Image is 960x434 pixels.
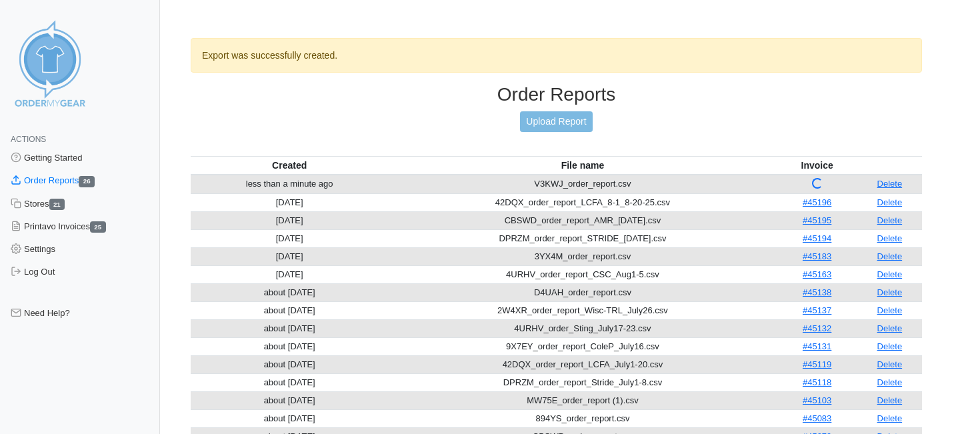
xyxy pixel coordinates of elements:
[191,211,388,229] td: [DATE]
[388,301,777,319] td: 2W4XR_order_report_Wisc-TRL_July26.csv
[877,251,903,261] a: Delete
[877,413,903,423] a: Delete
[388,337,777,355] td: 9X7EY_order_report_ColeP_July16.csv
[877,359,903,369] a: Delete
[877,287,903,297] a: Delete
[191,337,388,355] td: about [DATE]
[388,391,777,409] td: MW75E_order_report (1).csv
[191,319,388,337] td: about [DATE]
[388,193,777,211] td: 42DQX_order_report_LCFA_8-1_8-20-25.csv
[388,409,777,427] td: 894YS_order_report.csv
[11,135,46,144] span: Actions
[803,377,831,387] a: #45118
[191,355,388,373] td: about [DATE]
[191,409,388,427] td: about [DATE]
[877,215,903,225] a: Delete
[803,395,831,405] a: #45103
[49,199,65,210] span: 21
[191,247,388,265] td: [DATE]
[388,373,777,391] td: DPRZM_order_report_Stride_July1-8.csv
[388,283,777,301] td: D4UAH_order_report.csv
[877,233,903,243] a: Delete
[877,341,903,351] a: Delete
[803,197,831,207] a: #45196
[803,413,831,423] a: #45083
[191,83,922,106] h3: Order Reports
[803,287,831,297] a: #45138
[191,283,388,301] td: about [DATE]
[803,215,831,225] a: #45195
[803,323,831,333] a: #45132
[191,265,388,283] td: [DATE]
[191,391,388,409] td: about [DATE]
[191,38,922,73] div: Export was successfully created.
[388,265,777,283] td: 4URHV_order_report_CSC_Aug1-5.csv
[803,269,831,279] a: #45163
[877,269,903,279] a: Delete
[877,377,903,387] a: Delete
[803,233,831,243] a: #45194
[877,179,903,189] a: Delete
[877,305,903,315] a: Delete
[388,175,777,194] td: V3KWJ_order_report.csv
[191,156,388,175] th: Created
[803,305,831,315] a: #45137
[388,319,777,337] td: 4URHV_order_Sting_July17-23.csv
[520,111,592,132] a: Upload Report
[877,395,903,405] a: Delete
[388,156,777,175] th: File name
[90,221,106,233] span: 25
[777,156,857,175] th: Invoice
[79,176,95,187] span: 26
[191,373,388,391] td: about [DATE]
[803,341,831,351] a: #45131
[803,359,831,369] a: #45119
[388,229,777,247] td: DPRZM_order_report_STRIDE_[DATE].csv
[877,323,903,333] a: Delete
[388,355,777,373] td: 42DQX_order_report_LCFA_July1-20.csv
[877,197,903,207] a: Delete
[191,229,388,247] td: [DATE]
[191,175,388,194] td: less than a minute ago
[803,251,831,261] a: #45183
[388,247,777,265] td: 3YX4M_order_report.csv
[388,211,777,229] td: CBSWD_order_report_AMR_[DATE].csv
[191,193,388,211] td: [DATE]
[191,301,388,319] td: about [DATE]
